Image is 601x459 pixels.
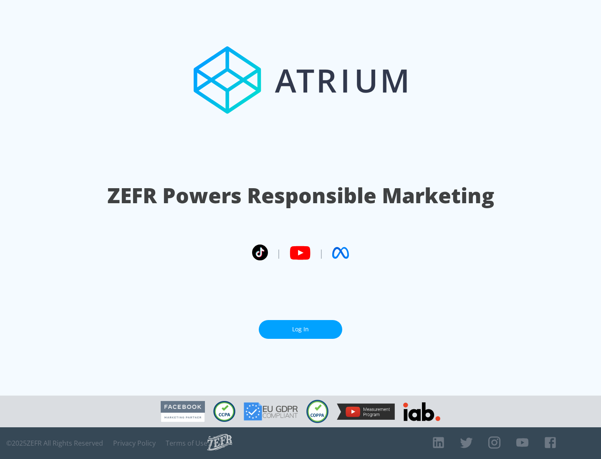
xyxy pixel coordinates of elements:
img: CCPA Compliant [213,401,235,422]
img: GDPR Compliant [244,402,298,421]
a: Log In [259,320,342,339]
img: YouTube Measurement Program [337,404,395,420]
a: Terms of Use [166,439,207,447]
span: | [276,247,281,259]
span: | [319,247,324,259]
img: COPPA Compliant [306,400,328,423]
a: Privacy Policy [113,439,156,447]
h1: ZEFR Powers Responsible Marketing [107,181,494,210]
img: Facebook Marketing Partner [161,401,205,422]
span: © 2025 ZEFR All Rights Reserved [6,439,103,447]
img: IAB [403,402,440,421]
